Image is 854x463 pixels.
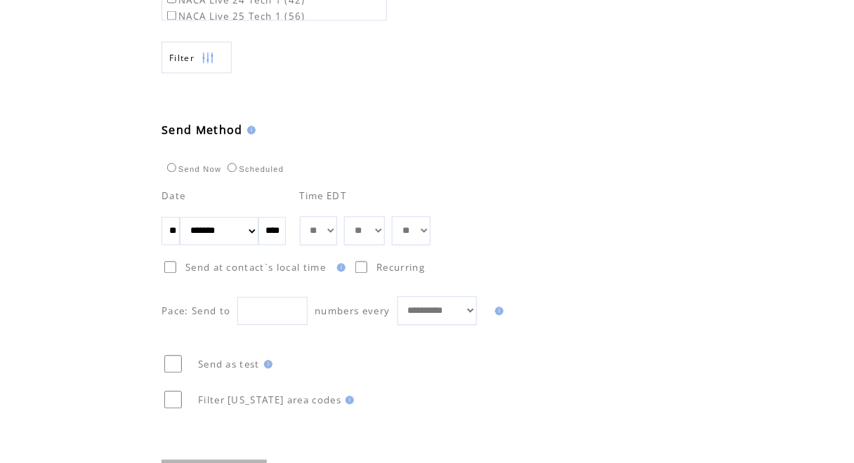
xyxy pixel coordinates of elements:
[164,166,221,174] label: Send Now
[198,358,260,371] span: Send as test
[164,11,306,23] label: NACA Live 25 Tech 1 (56)
[243,126,256,135] img: help.gif
[341,396,354,405] img: help.gif
[167,11,176,20] input: NACA Live 25 Tech 1 (56)
[333,264,346,272] img: help.gif
[228,163,237,173] input: Scheduled
[198,394,341,407] span: Filter [US_STATE] area codes
[260,361,272,369] img: help.gif
[162,305,230,318] span: Pace: Send to
[162,123,243,138] span: Send Method
[185,262,326,274] span: Send at contact`s local time
[491,307,504,316] img: help.gif
[162,42,232,74] a: Filter
[202,43,214,74] img: filters.png
[300,190,347,203] span: Time EDT
[167,163,176,173] input: Send Now
[315,305,390,318] span: numbers every
[376,262,425,274] span: Recurring
[224,166,284,174] label: Scheduled
[169,53,195,65] span: Show filters
[162,190,185,203] span: Date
